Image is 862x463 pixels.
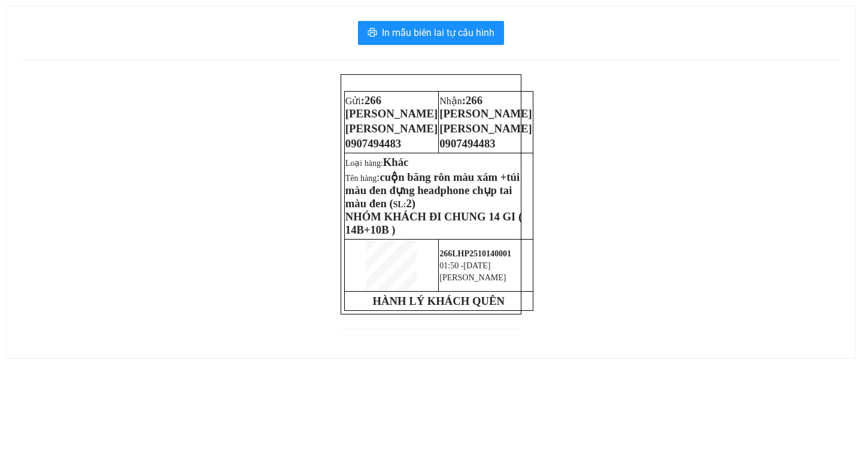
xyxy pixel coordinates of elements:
span: 266 [PERSON_NAME] [345,94,438,120]
span: : [345,171,520,210]
span: Loại hàng: [345,159,409,168]
span: 266 [PERSON_NAME] [439,94,532,120]
span: 0907494483 [345,137,401,150]
span: cuộn băng rôn màu xám +túi màu đen đựng headphone chụp tai màu đen ( [345,171,520,210]
span: Nhận [439,96,462,106]
span: : [439,94,532,120]
span: Gửi [345,96,361,106]
span: In mẫu biên lai tự cấu hình [382,25,494,40]
span: Nhận [99,22,122,32]
span: Khác [383,156,409,168]
span: 0907494483 [439,137,495,150]
span: Khác [48,81,74,94]
span: Loại hàng: [5,83,73,93]
button: printerIn mẫu biên lai tự cấu hình [358,21,504,45]
span: printer [368,28,377,39]
span: 0907494483 [5,63,60,75]
span: : [99,20,191,46]
span: 01:50 - [439,261,463,270]
span: Gửi [5,22,20,32]
strong: HÀNH LÝ KHÁCH QUÊN [373,295,505,307]
span: 266LHP2510140001 [439,249,511,258]
span: 2) [406,197,415,210]
span: [PERSON_NAME] [5,48,97,60]
span: : [5,20,97,46]
span: Tên hàng [345,174,520,209]
span: 0907494483 [99,63,154,75]
span: [PERSON_NAME] [345,122,438,135]
span: 266 [PERSON_NAME] [5,20,97,46]
span: 266 [PERSON_NAME] [99,20,191,46]
span: [PERSON_NAME] [439,122,532,135]
span: [PERSON_NAME] [99,48,191,60]
span: NHÓM KHÁCH ĐI CHUNG 14 GI ( 14B+10B ) [345,210,522,236]
span: SL: [393,200,406,209]
span: [DATE] [463,261,490,270]
span: : [345,94,438,120]
span: [PERSON_NAME] [439,273,506,282]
